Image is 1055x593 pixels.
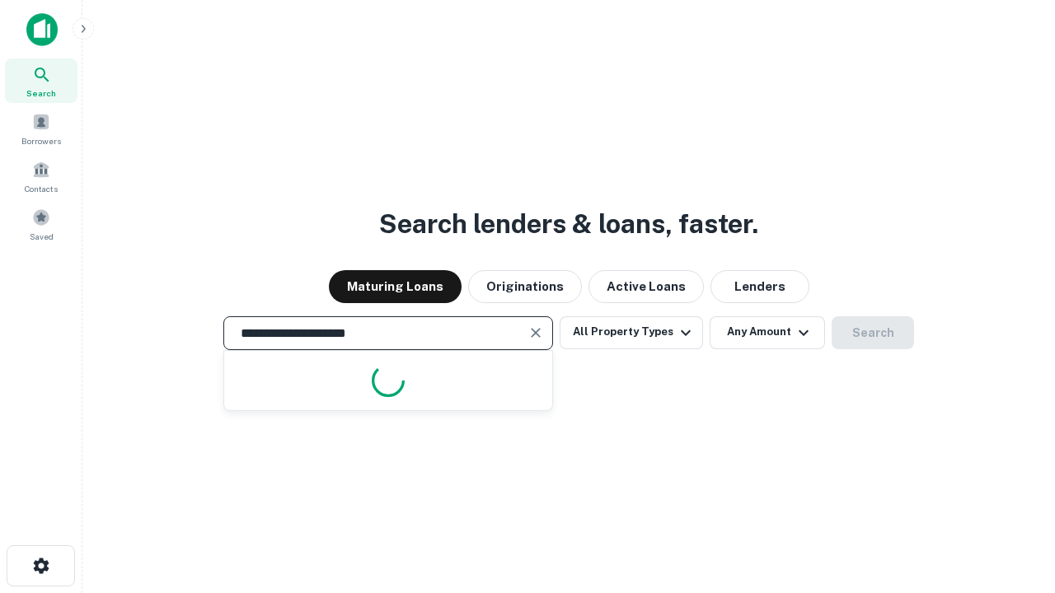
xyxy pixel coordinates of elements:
[710,316,825,349] button: Any Amount
[5,154,77,198] a: Contacts
[5,202,77,246] a: Saved
[710,270,809,303] button: Lenders
[26,86,56,100] span: Search
[5,106,77,151] a: Borrowers
[560,316,703,349] button: All Property Types
[25,182,58,195] span: Contacts
[379,204,758,244] h3: Search lenders & loans, faster.
[30,230,54,243] span: Saved
[468,270,582,303] button: Originations
[588,270,704,303] button: Active Loans
[973,461,1055,540] iframe: Chat Widget
[26,13,58,46] img: capitalize-icon.png
[329,270,462,303] button: Maturing Loans
[21,134,61,147] span: Borrowers
[5,58,77,103] a: Search
[524,321,547,344] button: Clear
